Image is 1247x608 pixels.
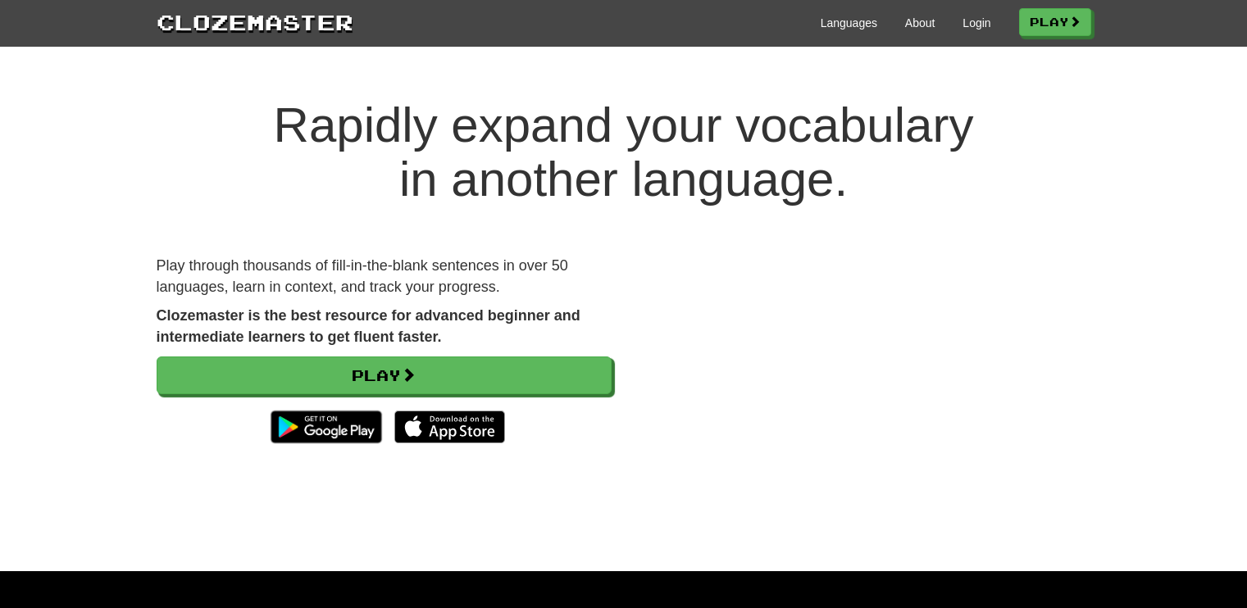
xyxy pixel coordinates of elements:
a: About [905,15,935,31]
strong: Clozemaster is the best resource for advanced beginner and intermediate learners to get fluent fa... [157,307,580,345]
img: Get it on Google Play [262,402,389,451]
a: Clozemaster [157,7,353,37]
a: Play [157,356,612,394]
p: Play through thousands of fill-in-the-blank sentences in over 50 languages, learn in context, and... [157,256,612,297]
a: Languages [821,15,877,31]
a: Login [963,15,990,31]
a: Play [1019,8,1091,36]
img: Download_on_the_App_Store_Badge_US-UK_135x40-25178aeef6eb6b83b96f5f2d004eda3bffbb37122de64afbaef7... [394,411,505,443]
